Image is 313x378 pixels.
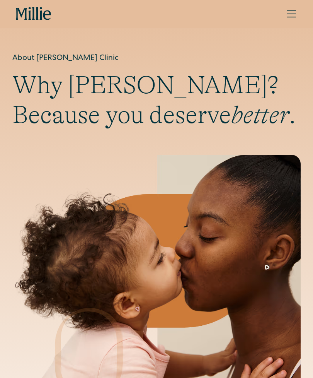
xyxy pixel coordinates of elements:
[231,101,289,129] em: better
[16,7,51,21] a: home
[282,5,298,23] div: menu
[12,70,301,130] h2: Why [PERSON_NAME]? Because you deserve .
[12,53,301,64] h1: About [PERSON_NAME] Clinic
